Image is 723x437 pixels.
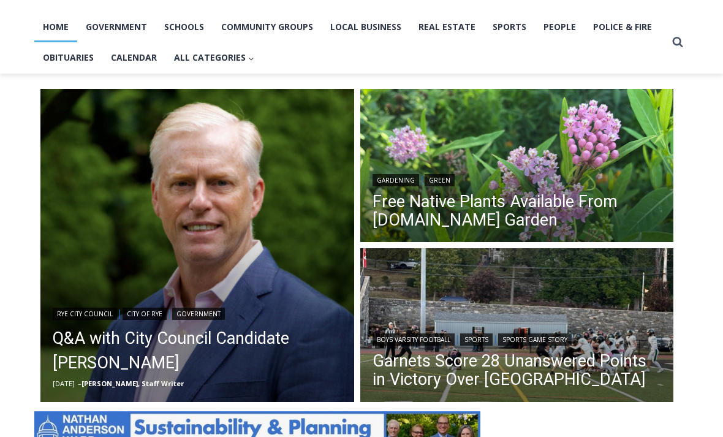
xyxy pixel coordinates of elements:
[53,326,342,375] a: Q&A with City Council Candidate [PERSON_NAME]
[309,1,579,119] div: "[PERSON_NAME] and I covered the [DATE] Parade, which was a really eye opening experience as I ha...
[129,104,134,116] div: 4
[535,12,585,42] a: People
[123,308,167,320] a: City of Rye
[425,174,455,186] a: Green
[373,192,662,229] a: Free Native Plants Available From [DOMAIN_NAME] Garden
[360,89,674,246] a: Read More Free Native Plants Available From MyRye.com Garden
[373,172,662,186] div: |
[53,379,75,388] time: [DATE]
[34,42,102,73] a: Obituaries
[1,122,183,153] a: [PERSON_NAME] Read Sanctuary Fall Fest: [DATE]
[77,12,156,42] a: Government
[585,12,661,42] a: Police & Fire
[165,42,263,73] button: Child menu of All Categories
[129,36,164,101] div: Live Music
[40,89,354,403] img: PHOTO: James Ward, Chair of the Rye Sustainability Committee, is running for Rye City Council thi...
[78,379,81,388] span: –
[10,123,163,151] h4: [PERSON_NAME] Read Sanctuary Fall Fest: [DATE]
[295,119,594,153] a: Intern @ [DOMAIN_NAME]
[320,122,568,150] span: Intern @ [DOMAIN_NAME]
[102,42,165,73] a: Calendar
[498,333,572,346] a: Sports Game Story
[34,12,77,42] a: Home
[156,12,213,42] a: Schools
[360,248,674,405] a: Read More Garnets Score 28 Unanswered Points in Victory Over Yorktown
[373,352,662,389] a: Garnets Score 28 Unanswered Points in Victory Over [GEOGRAPHIC_DATA]
[360,89,674,246] img: (PHOTO: Swamp Milkweed (Asclepias incarnata) in the MyRye.com Garden, July 2025.)
[484,12,535,42] a: Sports
[322,12,410,42] a: Local Business
[40,89,354,403] a: Read More Q&A with City Council Candidate James Ward
[81,379,184,388] a: [PERSON_NAME], Staff Writer
[373,333,455,346] a: Boys Varsity Football
[53,308,117,320] a: Rye City Council
[460,333,493,346] a: Sports
[410,12,484,42] a: Real Estate
[143,104,149,116] div: 6
[34,12,667,74] nav: Primary Navigation
[213,12,322,42] a: Community Groups
[667,31,689,53] button: View Search Form
[53,305,342,320] div: | |
[172,308,225,320] a: Government
[137,104,140,116] div: /
[373,174,419,186] a: Gardening
[373,331,662,346] div: | |
[360,248,674,405] img: (PHOTO: Rye Football's Henry Shoemaker (#5) kicks an extra point in his team's 42-13 win vs Yorkt...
